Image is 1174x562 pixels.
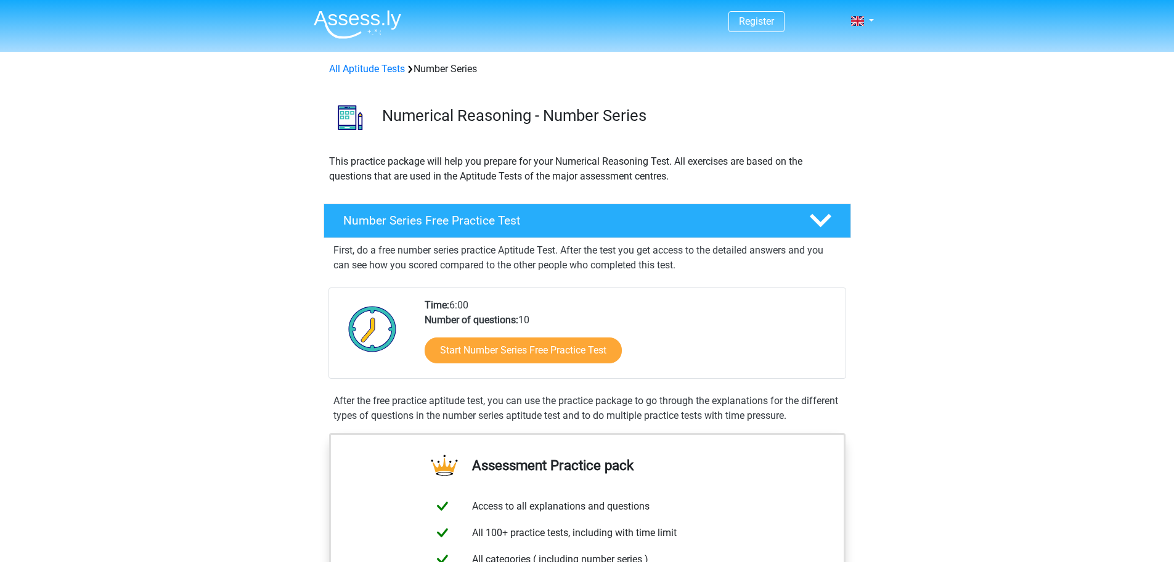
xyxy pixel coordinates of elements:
div: 6:00 10 [415,298,845,378]
a: Number Series Free Practice Test [319,204,856,238]
p: First, do a free number series practice Aptitude Test. After the test you get access to the detai... [333,243,841,273]
a: Register [739,15,774,27]
img: Clock [341,298,404,360]
a: Start Number Series Free Practice Test [425,337,622,363]
b: Number of questions: [425,314,518,326]
img: Assessly [314,10,401,39]
img: number series [324,91,377,144]
h4: Number Series Free Practice Test [343,213,789,228]
p: This practice package will help you prepare for your Numerical Reasoning Test. All exercises are ... [329,154,846,184]
div: After the free practice aptitude test, you can use the practice package to go through the explana... [328,394,846,423]
a: All Aptitude Tests [329,63,405,75]
div: Number Series [324,62,850,76]
b: Time: [425,299,449,311]
h3: Numerical Reasoning - Number Series [382,106,841,125]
